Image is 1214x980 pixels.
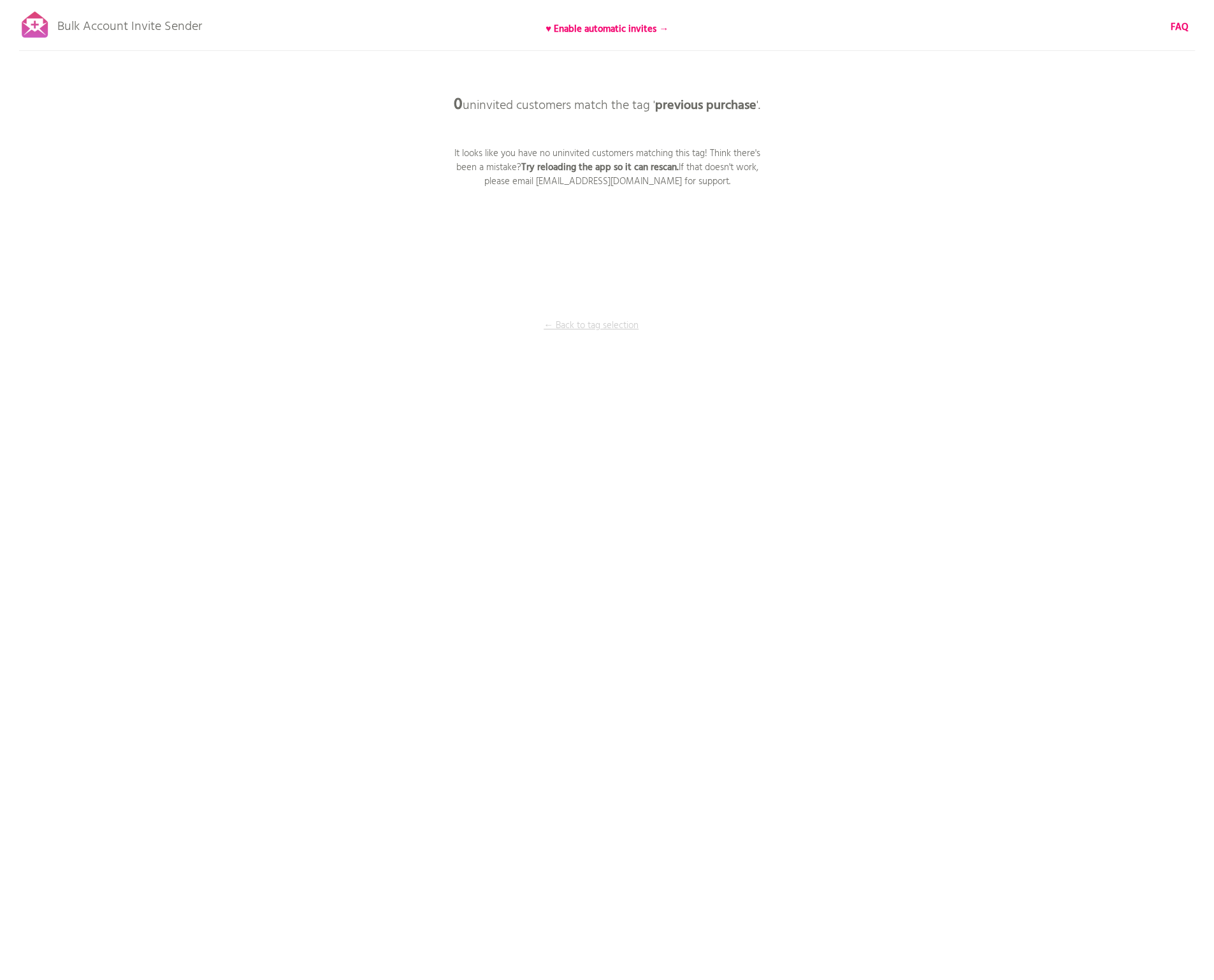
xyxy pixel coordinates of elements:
[1171,20,1189,34] a: FAQ
[416,86,798,124] p: uninvited customers match the tag ' '.
[655,96,756,116] b: previous purchase
[546,22,668,37] b: ♥ Enable automatic invites →
[1171,20,1189,35] b: FAQ
[448,147,767,189] p: It looks like you have no uninvited customers matching this tag! Think there's been a mistake? If...
[454,92,463,118] b: 0
[57,8,202,40] p: Bulk Account Invite Sender
[544,319,639,333] p: ← Back to tag selection
[521,160,679,175] b: Try reloading the app so it can rescan.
